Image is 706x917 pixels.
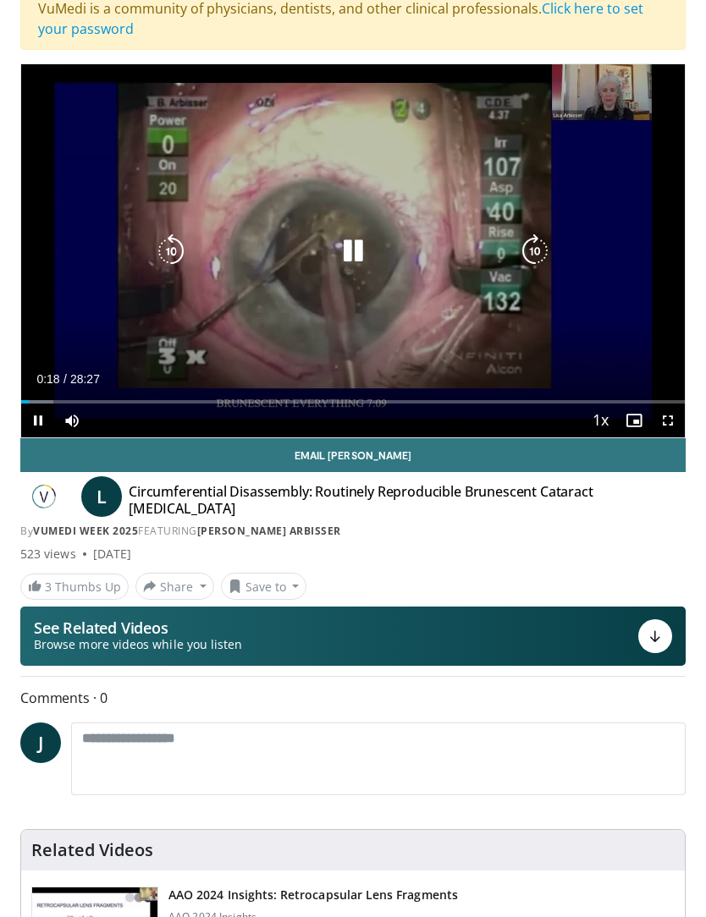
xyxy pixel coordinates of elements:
[651,404,685,437] button: Fullscreen
[129,483,601,517] h4: Circumferential Disassembly: Routinely Reproducible Brunescent Cataract [MEDICAL_DATA]
[31,840,153,860] h4: Related Videos
[20,722,61,763] a: J
[20,546,76,563] span: 523 views
[221,573,307,600] button: Save to
[617,404,651,437] button: Enable picture-in-picture mode
[63,372,67,386] span: /
[197,524,341,538] a: [PERSON_NAME] Arbisser
[45,579,52,595] span: 3
[55,404,89,437] button: Mute
[20,524,686,539] div: By FEATURING
[21,64,685,437] video-js: Video Player
[21,404,55,437] button: Pause
[168,887,458,903] h3: AAO 2024 Insights: Retrocapsular Lens Fragments
[93,546,131,563] div: [DATE]
[34,619,242,636] p: See Related Videos
[36,372,59,386] span: 0:18
[70,372,100,386] span: 28:27
[20,607,686,666] button: See Related Videos Browse more videos while you listen
[20,687,686,709] span: Comments 0
[20,438,686,472] a: Email [PERSON_NAME]
[135,573,214,600] button: Share
[34,636,242,653] span: Browse more videos while you listen
[33,524,138,538] a: Vumedi Week 2025
[583,404,617,437] button: Playback Rate
[21,400,685,404] div: Progress Bar
[81,476,122,517] a: L
[20,574,129,600] a: 3 Thumbs Up
[20,483,68,510] img: Vumedi Week 2025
